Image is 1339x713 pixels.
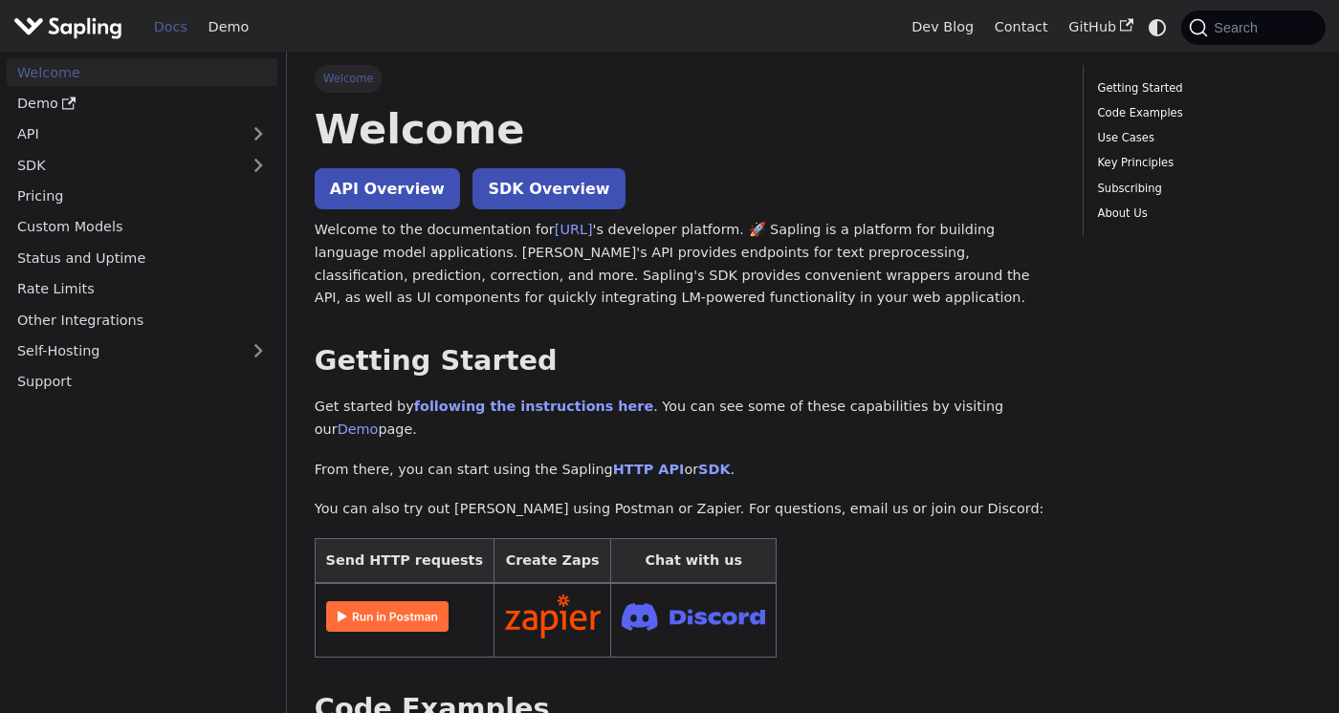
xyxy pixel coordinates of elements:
h1: Welcome [315,103,1056,155]
a: SDK [698,462,730,477]
img: Run in Postman [326,601,449,632]
a: API Overview [315,168,460,209]
a: Demo [338,421,379,437]
a: Other Integrations [7,306,277,334]
a: Demo [198,12,259,42]
a: Getting Started [1098,79,1305,97]
a: Self-Hosting [7,337,277,365]
p: From there, you can start using the Sapling or . [315,459,1056,482]
a: Support [7,368,277,396]
a: [URL] [555,222,593,237]
nav: Breadcrumbs [315,65,1056,92]
a: Welcome [7,58,277,86]
p: Welcome to the documentation for 's developer platform. 🚀 Sapling is a platform for building lang... [315,219,1056,310]
a: Pricing [7,183,277,210]
button: Expand sidebar category 'SDK' [239,151,277,179]
a: Rate Limits [7,275,277,303]
th: Send HTTP requests [315,539,494,584]
a: Docs [143,12,198,42]
th: Chat with us [611,539,777,584]
button: Search (Command+K) [1181,11,1325,45]
p: You can also try out [PERSON_NAME] using Postman or Zapier. For questions, email us or join our D... [315,498,1056,521]
a: HTTP API [613,462,685,477]
a: following the instructions here [414,399,653,414]
a: Key Principles [1098,154,1305,172]
a: About Us [1098,205,1305,223]
img: Join Discord [622,597,765,637]
a: Contact [984,12,1059,42]
img: Sapling.ai [13,13,122,41]
a: GitHub [1058,12,1143,42]
a: SDK [7,151,239,179]
a: Sapling.aiSapling.ai [13,13,129,41]
a: Demo [7,90,277,118]
a: Status and Uptime [7,244,277,271]
a: Code Examples [1098,104,1305,122]
button: Expand sidebar category 'API' [239,120,277,148]
span: Search [1208,20,1269,35]
a: Dev Blog [901,12,983,42]
span: Welcome [315,65,383,92]
p: Get started by . You can see some of these capabilities by visiting our page. [315,396,1056,442]
a: Subscribing [1098,180,1305,198]
button: Switch between dark and light mode (currently system mode) [1144,13,1172,41]
h2: Getting Started [315,344,1056,378]
a: API [7,120,239,148]
img: Connect in Zapier [505,594,601,638]
a: SDK Overview [472,168,625,209]
th: Create Zaps [494,539,611,584]
a: Custom Models [7,213,277,241]
a: Use Cases [1098,129,1305,147]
